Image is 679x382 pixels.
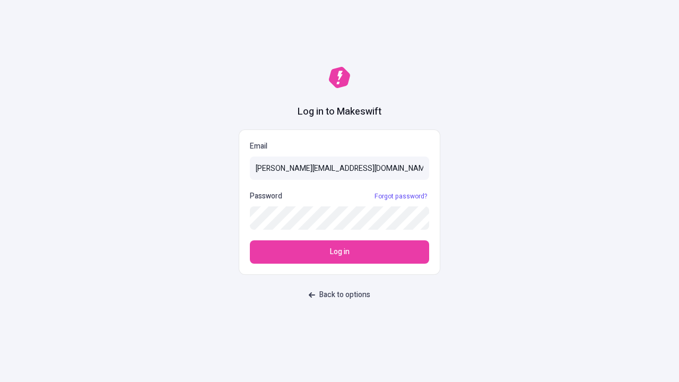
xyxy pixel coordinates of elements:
[302,285,377,305] button: Back to options
[250,141,429,152] p: Email
[298,105,381,119] h1: Log in to Makeswift
[330,246,350,258] span: Log in
[250,190,282,202] p: Password
[319,289,370,301] span: Back to options
[372,192,429,201] a: Forgot password?
[250,157,429,180] input: Email
[250,240,429,264] button: Log in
